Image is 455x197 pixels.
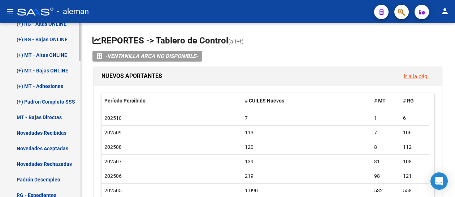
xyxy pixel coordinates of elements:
[400,93,429,109] datatable-header-cell: # RG
[430,172,448,190] div: Open Intercom Messenger
[6,7,14,16] mat-icon: menu
[228,38,244,45] span: (alt+t)
[104,188,122,193] span: 202505
[104,159,122,164] span: 202507
[441,7,449,16] mat-icon: person
[404,73,429,80] a: Ir a la pág.
[245,143,369,151] div: 120
[374,172,397,180] div: 98
[374,129,397,137] div: 7
[403,158,426,166] div: 108
[403,98,414,104] span: # RG
[403,186,426,195] div: 558
[104,130,122,135] span: 202509
[403,129,426,137] div: 106
[374,186,397,195] div: 532
[104,173,122,179] span: 202506
[92,51,202,62] button: -VENTANILLA ARCA NO DISPONIBLE-
[374,143,397,151] div: 8
[105,51,198,62] i: -VENTANILLA ARCA NO DISPONIBLE-
[403,114,426,122] div: 6
[101,93,242,109] datatable-header-cell: Período Percibido
[245,114,369,122] div: 7
[104,115,122,121] span: 202510
[371,93,400,109] datatable-header-cell: # MT
[245,186,369,195] div: 1.090
[242,93,372,109] datatable-header-cell: # CUILES Nuevos
[398,70,434,83] button: Ir a la pág.
[403,143,426,151] div: 112
[374,114,397,122] div: 1
[245,172,369,180] div: 219
[245,158,369,166] div: 139
[245,98,284,104] span: # CUILES Nuevos
[374,98,386,104] span: # MT
[57,4,89,20] span: - aleman
[104,98,146,104] span: Período Percibido
[101,72,162,79] span: NUEVOS APORTANTES
[245,129,369,137] div: 113
[374,158,397,166] div: 31
[104,144,122,150] span: 202508
[92,35,443,47] h1: REPORTES -> Tablero de Control
[403,172,426,180] div: 121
